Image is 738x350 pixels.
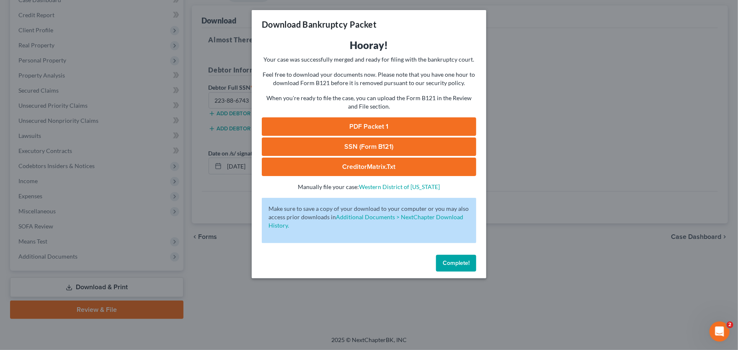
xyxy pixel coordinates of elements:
[727,321,733,328] span: 2
[262,183,476,191] p: Manually file your case:
[710,321,730,342] iframe: Intercom live chat
[262,70,476,87] p: Feel free to download your documents now. Please note that you have one hour to download Form B12...
[262,137,476,156] a: SSN (Form B121)
[262,39,476,52] h3: Hooray!
[262,158,476,176] a: CreditorMatrix.txt
[262,94,476,111] p: When you're ready to file the case, you can upload the Form B121 in the Review and File section.
[359,183,440,190] a: Western District of [US_STATE]
[262,117,476,136] a: PDF Packet 1
[268,213,463,229] a: Additional Documents > NextChapter Download History.
[262,55,476,64] p: Your case was successfully merged and ready for filing with the bankruptcy court.
[262,18,377,30] h3: Download Bankruptcy Packet
[436,255,476,272] button: Complete!
[443,259,470,267] span: Complete!
[268,205,470,230] p: Make sure to save a copy of your download to your computer or you may also access prior downloads in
